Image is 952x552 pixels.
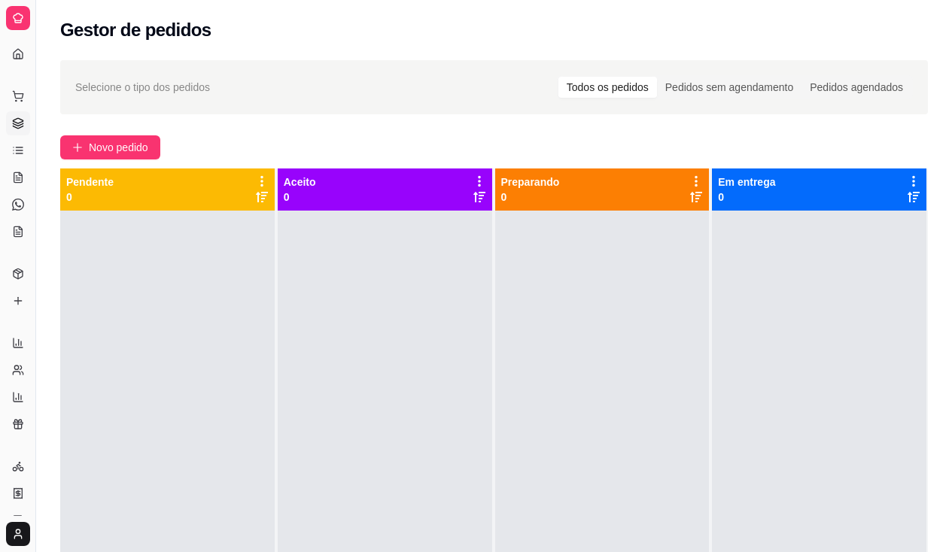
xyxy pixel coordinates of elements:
div: Pedidos sem agendamento [657,77,801,98]
p: Preparando [501,174,560,190]
p: 0 [66,190,114,205]
p: 0 [284,190,316,205]
p: 0 [501,190,560,205]
button: Novo pedido [60,135,160,159]
p: Aceito [284,174,316,190]
p: Em entrega [718,174,775,190]
div: Todos os pedidos [558,77,657,98]
span: plus [72,142,83,153]
span: Selecione o tipo dos pedidos [75,79,210,96]
span: Novo pedido [89,139,148,156]
p: Pendente [66,174,114,190]
h2: Gestor de pedidos [60,18,211,42]
p: 0 [718,190,775,205]
div: Pedidos agendados [801,77,911,98]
